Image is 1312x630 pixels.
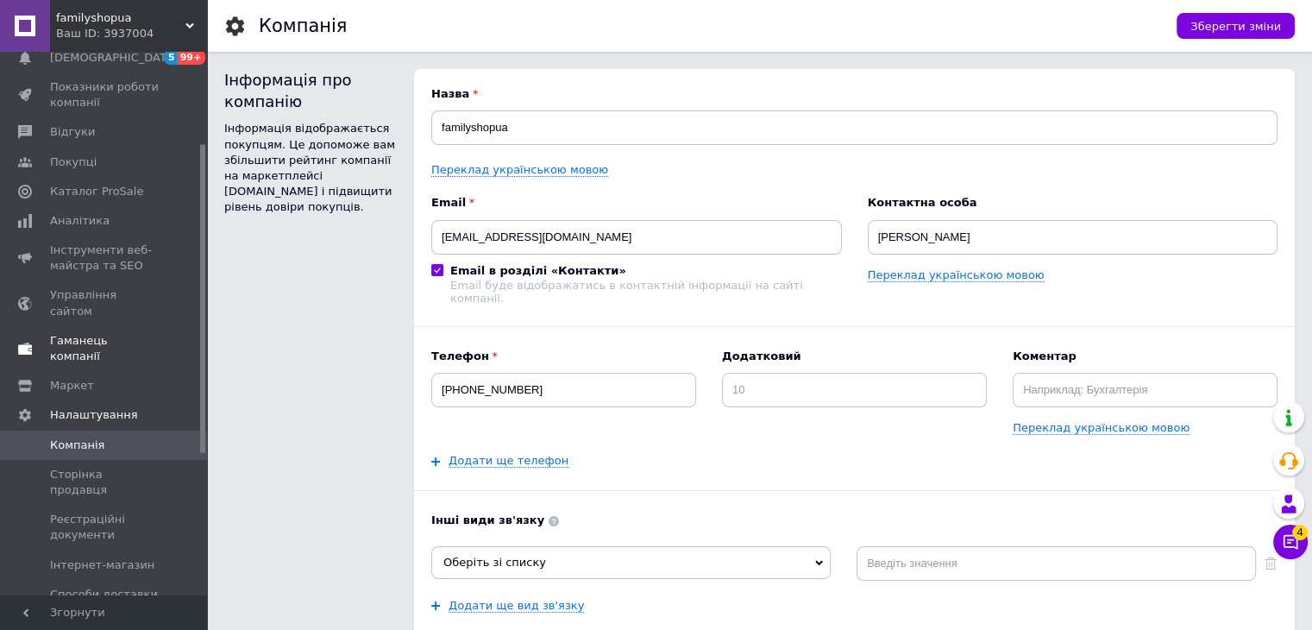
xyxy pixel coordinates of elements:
[164,50,178,65] span: 5
[50,243,160,274] span: Інструменти веб-майстра та SEO
[224,121,397,215] div: Інформація відображається покупцям. Це допоможе вам збільшити рейтинг компанії на маркетплейсі [D...
[450,264,626,277] b: Email в розділі «Контакти»
[224,69,397,112] div: Інформація про компанію
[443,556,546,569] span: Оберіть зі списку
[1013,421,1190,435] a: Переклад українською мовою
[431,163,608,177] a: Переклад українською мовою
[1177,13,1295,39] button: Зберегти зміни
[431,195,842,211] b: Email
[50,184,143,199] span: Каталог ProSale
[868,268,1045,282] a: Переклад українською мовою
[50,438,104,453] span: Компанія
[178,50,206,65] span: 99+
[431,349,696,364] b: Телефон
[722,349,987,364] b: Додатковий
[857,546,1256,581] input: Введіть значення
[259,16,347,36] h1: Компанія
[431,110,1277,145] input: Назва вашої компанії
[1190,20,1281,33] span: Зберегти зміни
[50,50,178,66] span: [DEMOGRAPHIC_DATA]
[50,467,160,498] span: Сторінка продавця
[449,599,584,613] a: Додати ще вид зв'язку
[50,287,160,318] span: Управління сайтом
[1013,349,1277,364] b: Коментар
[868,220,1278,255] input: ПІБ
[1273,525,1308,559] button: Чат з покупцем4
[50,587,158,602] span: Способи доставки
[431,513,1277,528] b: Інші види зв'язку
[450,279,842,305] div: Email буде відображатись в контактній інформації на сайті компанії.
[56,10,185,26] span: familyshopua
[50,333,160,364] span: Гаманець компанії
[1292,525,1308,540] span: 4
[50,213,110,229] span: Аналітика
[50,378,94,394] span: Маркет
[1013,373,1277,407] input: Наприклад: Бухгалтерія
[56,26,207,41] div: Ваш ID: 3937004
[50,154,97,170] span: Покупці
[50,558,154,573] span: Інтернет-магазин
[431,220,842,255] input: Електронна адреса
[50,407,138,423] span: Налаштування
[50,512,160,543] span: Реєстраційні документи
[722,373,987,407] input: 10
[868,195,1278,211] b: Контактна особа
[50,79,160,110] span: Показники роботи компанії
[431,86,1277,102] b: Назва
[17,17,827,35] body: Редактор, C174FA93-D31E-4D20-8B91-B1470F5B44AA
[431,373,696,407] input: +38 096 0000000
[50,124,95,140] span: Відгуки
[449,454,568,468] a: Додати ще телефон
